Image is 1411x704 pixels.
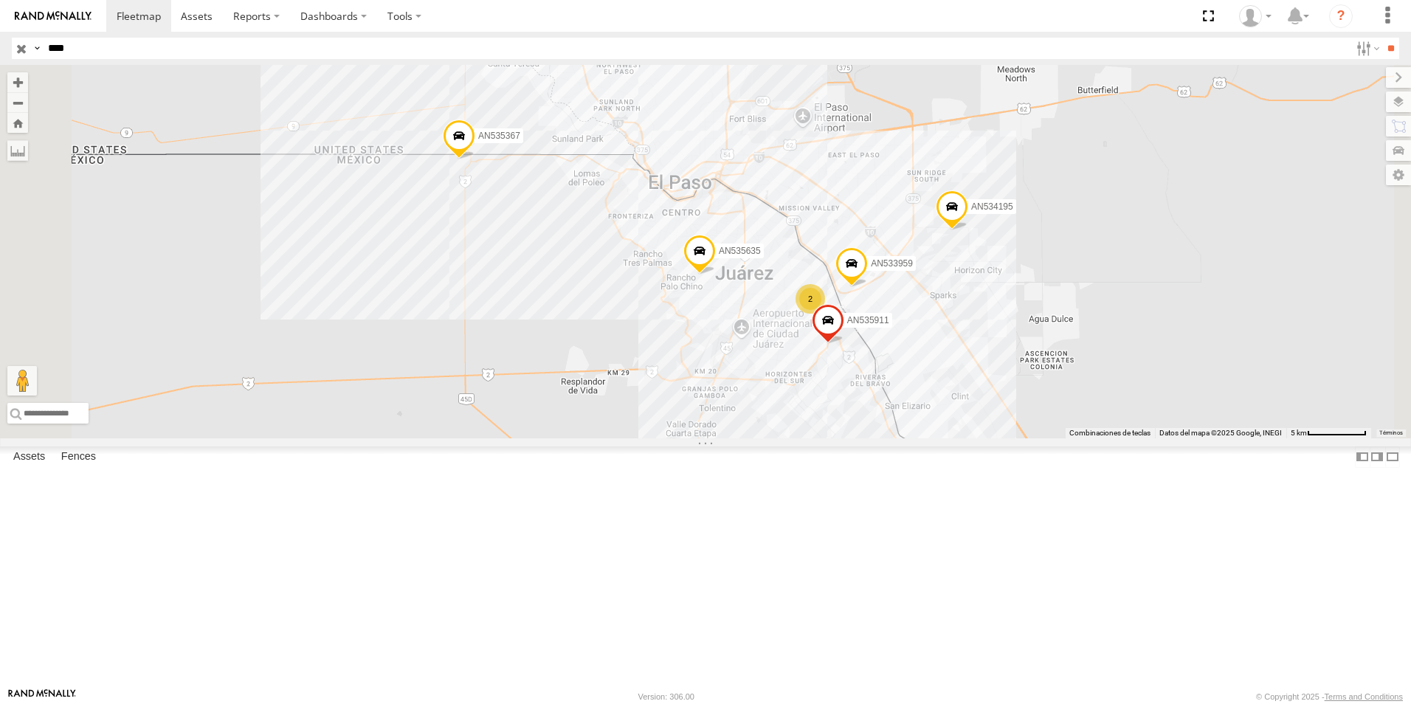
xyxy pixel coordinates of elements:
[1350,38,1382,59] label: Search Filter Options
[847,315,889,325] span: AN535911
[1355,446,1370,468] label: Dock Summary Table to the Left
[7,92,28,113] button: Zoom out
[719,246,761,256] span: AN535635
[1291,429,1307,437] span: 5 km
[1234,5,1277,27] div: Zulma Brisa Rios
[871,259,913,269] span: AN533959
[54,446,103,467] label: Fences
[1286,428,1371,438] button: Escala del mapa: 5 km por 77 píxeles
[478,131,520,141] span: AN535367
[8,689,76,704] a: Visit our Website
[1385,446,1400,468] label: Hide Summary Table
[1159,429,1282,437] span: Datos del mapa ©2025 Google, INEGI
[7,366,37,396] button: Arrastra al hombrecito al mapa para abrir Street View
[15,11,92,21] img: rand-logo.svg
[7,140,28,161] label: Measure
[638,692,694,701] div: Version: 306.00
[6,446,52,467] label: Assets
[7,113,28,133] button: Zoom Home
[1386,165,1411,185] label: Map Settings
[796,284,825,314] div: 2
[1370,446,1384,468] label: Dock Summary Table to the Right
[31,38,43,59] label: Search Query
[1256,692,1403,701] div: © Copyright 2025 -
[971,201,1013,212] span: AN534195
[1069,428,1150,438] button: Combinaciones de teclas
[1325,692,1403,701] a: Terms and Conditions
[7,72,28,92] button: Zoom in
[1379,430,1403,436] a: Términos (se abre en una nueva pestaña)
[1329,4,1353,28] i: ?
